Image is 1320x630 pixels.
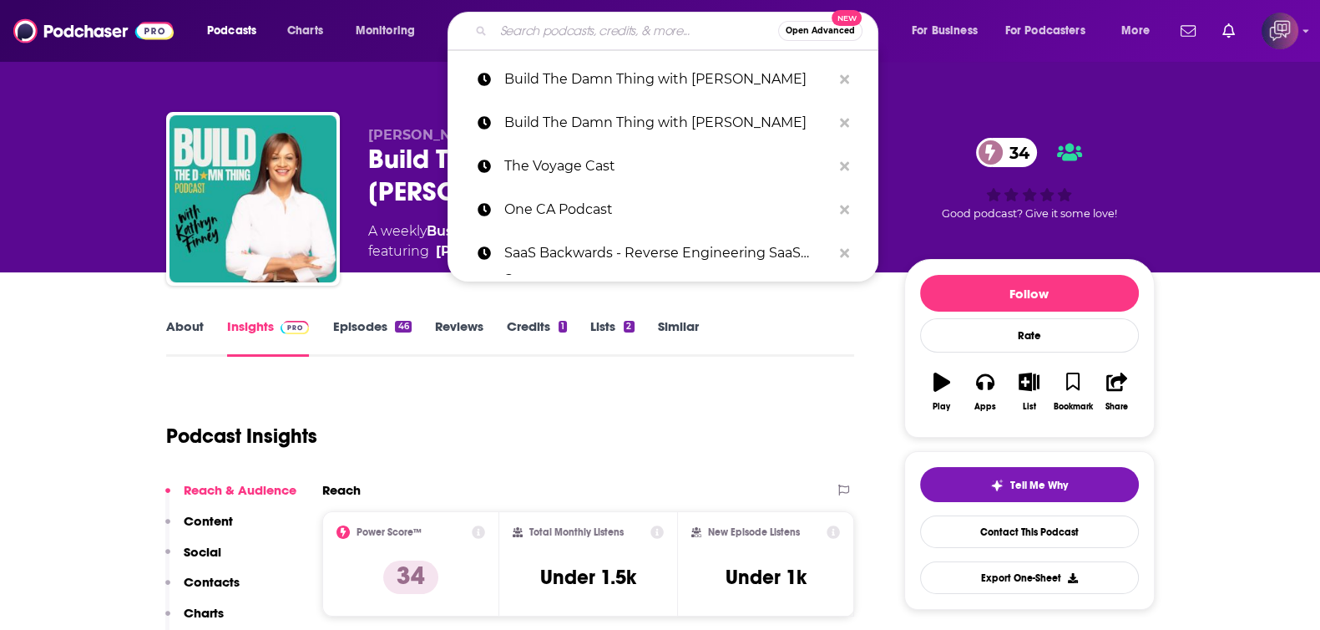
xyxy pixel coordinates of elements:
button: Export One-Sheet [920,561,1139,594]
span: Logged in as corioliscompany [1262,13,1298,49]
a: The Voyage Cast [448,145,878,188]
span: For Business [912,19,978,43]
div: Share [1105,402,1128,412]
div: Rate [920,318,1139,353]
p: Contacts [184,574,240,590]
span: Good podcast? Give it some love! [942,207,1117,220]
button: open menu [195,18,278,44]
p: 34 [383,561,438,594]
a: Lists2 [590,318,634,357]
button: List [1007,362,1050,422]
div: Play [933,402,950,412]
span: Podcasts [207,19,256,43]
a: SaaS Backwards - Reverse Engineering SaaS Success [448,231,878,275]
span: 34 [993,138,1038,167]
span: Tell Me Why [1010,479,1068,492]
button: Bookmark [1051,362,1095,422]
a: 34 [976,138,1038,167]
a: Charts [276,18,333,44]
button: Show profile menu [1262,13,1298,49]
button: open menu [1110,18,1171,44]
button: Play [920,362,963,422]
a: Reviews [435,318,483,357]
img: Podchaser Pro [281,321,310,334]
p: Charts [184,605,224,621]
span: Monitoring [356,19,415,43]
button: Contacts [165,574,240,605]
p: One CA Podcast [504,188,832,231]
span: New [832,10,862,26]
button: Share [1095,362,1138,422]
a: Episodes46 [332,318,411,357]
div: [PERSON_NAME] [436,241,555,262]
button: Social [165,544,221,575]
span: More [1121,19,1150,43]
button: open menu [900,18,999,44]
a: Similar [658,318,699,357]
div: Search podcasts, credits, & more... [463,12,894,50]
button: Apps [963,362,1007,422]
span: featuring [368,241,661,262]
a: Build The Damn Thing with [PERSON_NAME] [448,58,878,101]
a: Contact This Podcast [920,516,1139,548]
p: Reach & Audience [184,482,296,498]
p: Build The Damn Thing with Kathryn Finney [504,58,832,101]
button: Reach & Audience [165,482,296,513]
a: Build The Damn Thing with [PERSON_NAME] [448,101,878,145]
span: Open Advanced [786,27,855,35]
div: 46 [395,321,411,333]
img: Build The Damn Thing with Kathryn Finney [169,115,336,282]
div: A weekly podcast [368,221,661,262]
button: Content [165,513,233,544]
div: Bookmark [1053,402,1092,412]
p: Content [184,513,233,529]
a: About [166,318,204,357]
span: Charts [287,19,323,43]
div: 2 [624,321,634,333]
button: open menu [344,18,437,44]
div: 34Good podcast? Give it some love! [904,127,1155,231]
p: SaaS Backwards - Reverse Engineering SaaS Success [504,231,832,275]
div: 1 [559,321,567,333]
a: Show notifications dropdown [1216,17,1242,45]
a: Credits1 [507,318,567,357]
button: tell me why sparkleTell Me Why [920,467,1139,502]
input: Search podcasts, credits, & more... [493,18,778,44]
span: [PERSON_NAME] [368,127,488,143]
button: Open AdvancedNew [778,21,862,41]
a: InsightsPodchaser Pro [227,318,310,357]
img: tell me why sparkle [990,479,1004,492]
a: One CA Podcast [448,188,878,231]
span: For Podcasters [1005,19,1085,43]
button: open menu [994,18,1110,44]
p: The Voyage Cast [504,145,832,188]
p: Social [184,544,221,560]
div: List [1023,402,1036,412]
h1: Podcast Insights [166,424,317,449]
img: Podchaser - Follow, Share and Rate Podcasts [13,15,174,47]
p: Build The Damn Thing with Kathryn Finney [504,101,832,145]
a: Show notifications dropdown [1174,17,1202,45]
h2: Reach [322,482,361,498]
img: User Profile [1262,13,1298,49]
h3: Under 1.5k [540,565,636,590]
h2: Total Monthly Listens [529,526,624,538]
div: Apps [974,402,996,412]
h2: Power Score™ [357,526,422,538]
h3: Under 1k [726,565,807,590]
button: Follow [920,275,1139,312]
a: Business [427,223,488,239]
h2: New Episode Listens [708,526,800,538]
